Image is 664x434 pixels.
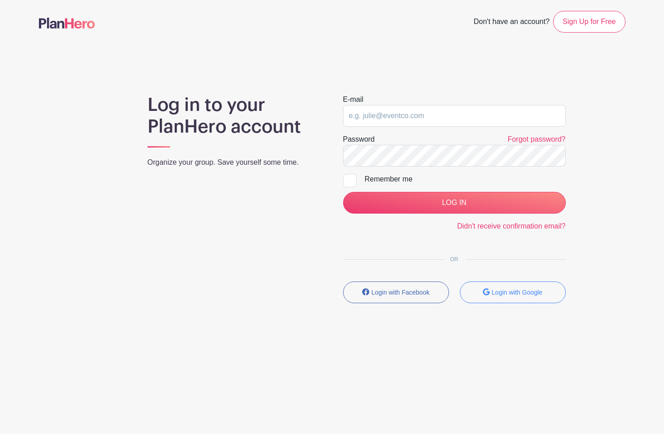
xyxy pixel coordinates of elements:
[365,174,566,185] div: Remember me
[343,134,375,145] label: Password
[343,192,566,214] input: LOG IN
[343,94,363,105] label: E-mail
[39,18,95,29] img: logo-507f7623f17ff9eddc593b1ce0a138ce2505c220e1c5a4e2b4648c50719b7d32.svg
[148,157,321,168] p: Organize your group. Save yourself some time.
[553,11,625,33] a: Sign Up for Free
[372,289,430,296] small: Login with Facebook
[148,94,321,138] h1: Log in to your PlanHero account
[457,222,566,230] a: Didn't receive confirmation email?
[460,281,566,303] button: Login with Google
[473,13,549,33] span: Don't have an account?
[343,105,566,127] input: e.g. julie@eventco.com
[343,281,449,303] button: Login with Facebook
[492,289,542,296] small: Login with Google
[443,256,466,262] span: OR
[507,135,565,143] a: Forgot password?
